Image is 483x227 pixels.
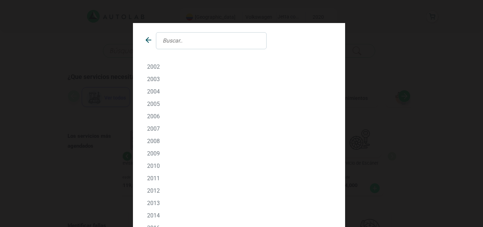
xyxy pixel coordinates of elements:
[147,113,331,120] p: 2006
[147,175,331,182] p: 2011
[156,32,267,49] input: Buscar..
[147,212,331,219] p: 2014
[147,150,331,157] p: 2009
[147,163,331,169] p: 2010
[147,101,331,107] p: 2005
[147,125,331,132] p: 2007
[147,138,331,144] p: 2008
[147,200,331,206] p: 2013
[147,187,331,194] p: 2012
[147,88,331,95] p: 2004
[147,76,331,83] p: 2003
[147,63,331,70] p: 2002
